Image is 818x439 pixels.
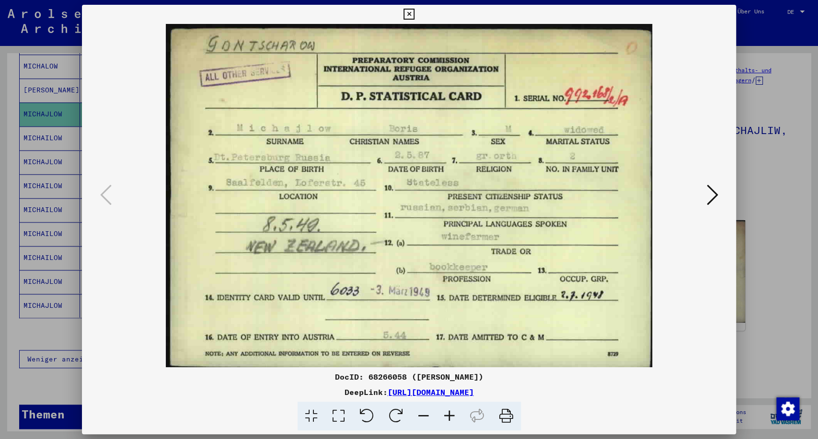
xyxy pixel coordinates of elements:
div: DeepLink: [82,386,737,398]
img: Zustimmung ändern [776,397,799,420]
a: [URL][DOMAIN_NAME] [388,387,474,397]
div: DocID: 68266058 ([PERSON_NAME]) [82,371,737,383]
img: 001.jpg [115,24,704,367]
div: Zustimmung ändern [776,397,799,420]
